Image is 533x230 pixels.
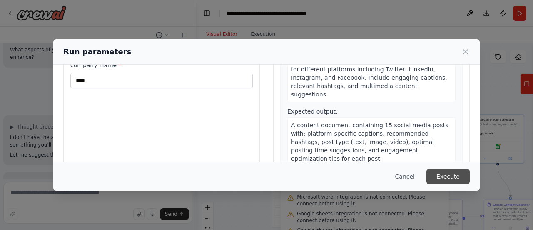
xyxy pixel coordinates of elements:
label: company_name [70,61,253,69]
span: Expected output: [287,108,338,115]
h2: Run parameters [63,46,131,58]
span: A content document containing 15 social media posts with: platform-specific captions, recommended... [291,122,448,162]
span: Generate 15 high-quality social media posts based on the trending topics research. Create content... [291,49,449,98]
button: Cancel [389,169,421,184]
button: Execute [426,169,470,184]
